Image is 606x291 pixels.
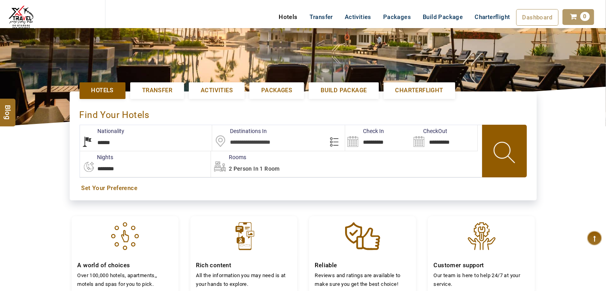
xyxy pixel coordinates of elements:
span: 0 [580,12,590,21]
a: Hotels [80,82,125,99]
a: Transfer [130,82,184,99]
label: Rooms [211,153,246,161]
a: 0 [562,9,594,25]
label: Nationality [80,127,125,135]
input: Search [411,125,477,151]
span: Transfer [142,86,172,95]
input: Search [345,125,411,151]
span: Build Package [321,86,367,95]
span: Charterflight [395,86,443,95]
a: Build Package [417,9,469,25]
span: Charterflight [475,13,510,21]
span: Dashboard [522,14,553,21]
img: The Royal Line Holidays [6,3,36,33]
p: All the information you may need is at your hands to explore. [196,271,291,288]
label: nights [80,153,114,161]
label: Check In [345,127,384,135]
span: Blog [3,105,13,111]
p: Over 100,000 hotels, apartments,, motels and spas for you to pick. [78,271,173,288]
h4: Customer support [434,262,529,269]
a: Hotels [273,9,303,25]
a: Charterflight [469,9,516,25]
label: CheckOut [411,127,447,135]
label: Destinations In [212,127,267,135]
a: Activities [339,9,377,25]
a: Build Package [309,82,378,99]
span: Hotels [91,86,114,95]
h4: Reliable [315,262,410,269]
a: Set Your Preference [82,184,525,192]
h4: Rich content [196,262,291,269]
span: Packages [261,86,292,95]
span: Activities [201,86,233,95]
div: Find Your Hotels [80,101,527,125]
a: Transfer [304,9,339,25]
h4: A world of choices [78,262,173,269]
a: Charterflight [384,82,455,99]
span: 2 Person in 1 Room [229,165,280,172]
a: Packages [249,82,304,99]
a: Activities [189,82,245,99]
p: Reviews and ratings are available to make sure you get the best choice! [315,271,410,288]
p: Our team is here to help 24/7 at your service. [434,271,529,288]
a: Packages [377,9,417,25]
